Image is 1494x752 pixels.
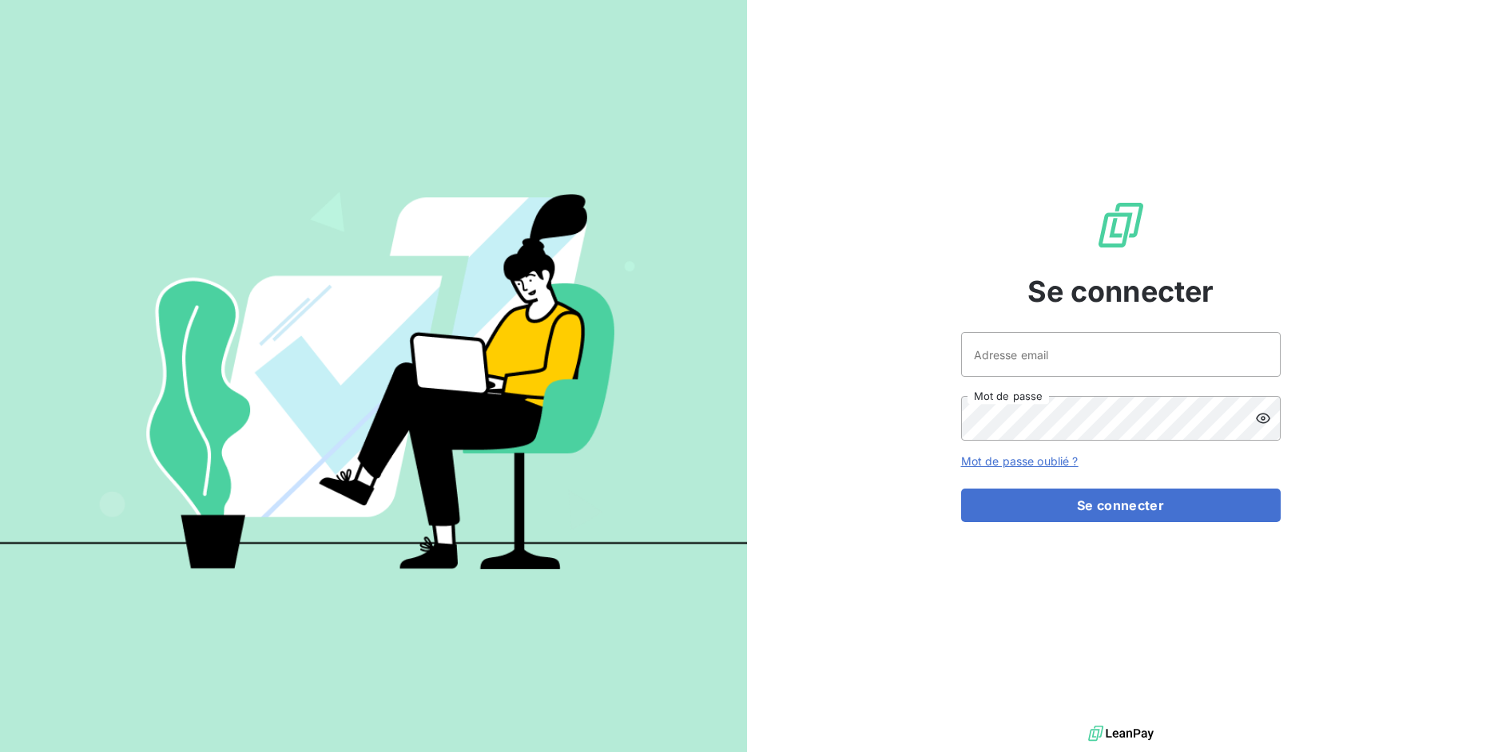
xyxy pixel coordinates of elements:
[1027,270,1214,313] span: Se connecter
[961,489,1281,522] button: Se connecter
[1088,722,1154,746] img: logo
[961,454,1079,468] a: Mot de passe oublié ?
[1095,200,1146,251] img: Logo LeanPay
[961,332,1281,377] input: placeholder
